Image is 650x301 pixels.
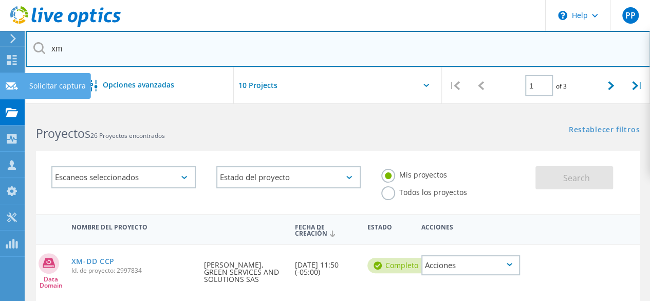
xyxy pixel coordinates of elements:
[625,11,635,20] span: PP
[381,169,447,179] label: Mis proyectos
[199,245,289,293] div: [PERSON_NAME], GREEN SERVICES AND SOLUTIONS SAS
[381,186,467,196] label: Todos los proyectos
[36,125,90,141] b: Proyectos
[90,131,165,140] span: 26 Proyectos encontrados
[29,82,86,90] div: Solicitar captura
[290,245,362,286] div: [DATE] 11:50 (-05:00)
[216,166,361,188] div: Estado del proyecto
[563,172,590,184] span: Search
[416,217,525,236] div: Acciones
[66,217,199,236] div: Nombre del proyecto
[102,81,174,88] span: Opciones avanzadas
[555,82,566,91] span: of 3
[71,258,115,265] a: XM-DD CCP
[290,217,362,242] div: Fecha de creación
[442,67,468,104] div: |
[535,166,613,189] button: Search
[624,67,650,104] div: |
[421,255,520,275] div: Acciones
[71,268,194,274] span: Id. de proyecto: 2997834
[569,126,640,135] a: Restablecer filtros
[367,258,429,273] div: completo
[558,11,567,20] svg: \n
[36,276,66,289] span: Data Domain
[10,22,121,29] a: Live Optics Dashboard
[51,166,196,188] div: Escaneos seleccionados
[362,217,417,236] div: Estado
